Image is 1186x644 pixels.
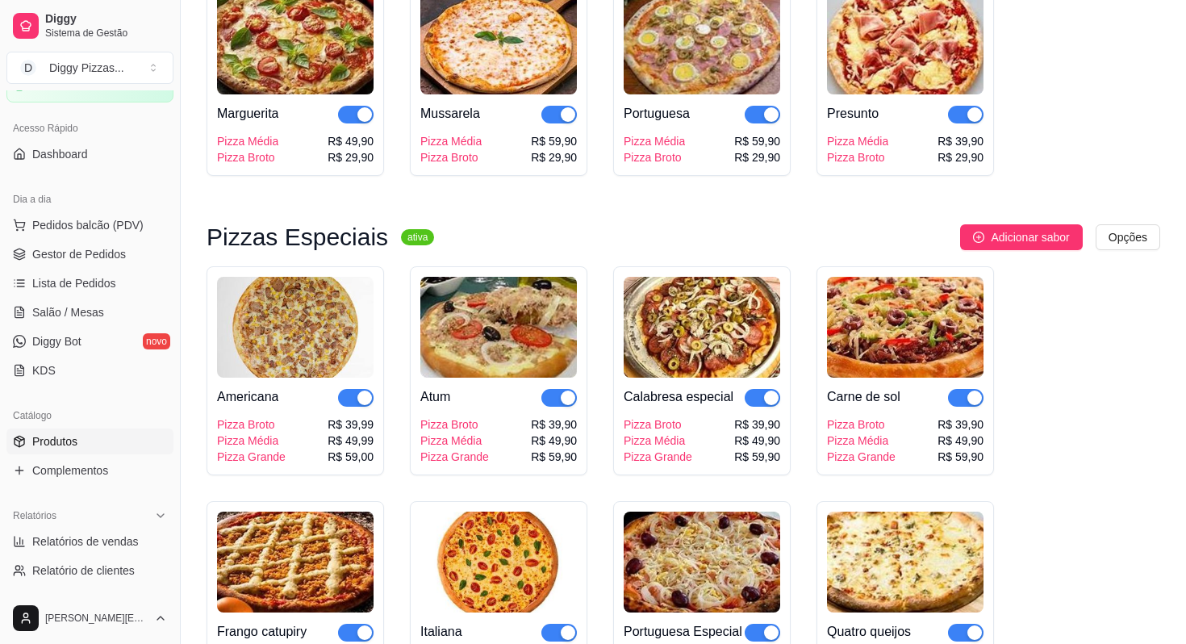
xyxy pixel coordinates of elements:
[328,149,374,165] div: R$ 29,90
[32,362,56,378] span: KDS
[32,217,144,233] span: Pedidos balcão (PDV)
[960,224,1082,250] button: Adicionar sabor
[531,433,577,449] div: R$ 49,90
[624,512,780,613] img: product-image
[217,104,278,123] div: Marguerita
[531,416,577,433] div: R$ 39,90
[827,512,983,613] img: product-image
[624,416,692,433] div: Pizza Broto
[991,228,1069,246] span: Adicionar sabor
[420,512,577,613] img: product-image
[624,277,780,378] img: product-image
[938,449,983,465] div: R$ 59,90
[217,416,286,433] div: Pizza Broto
[217,433,286,449] div: Pizza Média
[217,512,374,613] img: product-image
[420,277,577,378] img: product-image
[531,449,577,465] div: R$ 59,90
[6,429,173,454] a: Produtos
[6,299,173,325] a: Salão / Mesas
[6,599,173,638] button: [PERSON_NAME][EMAIL_ADDRESS][DOMAIN_NAME]
[328,416,374,433] div: R$ 39,99
[32,433,77,450] span: Produtos
[938,433,983,449] div: R$ 49,90
[973,232,984,243] span: plus-circle
[49,60,124,76] div: Diggy Pizzas ...
[6,558,173,583] a: Relatório de clientes
[624,433,692,449] div: Pizza Média
[32,462,108,479] span: Complementos
[328,433,374,449] div: R$ 49,99
[6,587,173,613] a: Relatório de mesas
[420,104,480,123] div: Mussarela
[6,241,173,267] a: Gestor de Pedidos
[531,133,577,149] div: R$ 59,90
[938,133,983,149] div: R$ 39,90
[32,562,135,579] span: Relatório de clientes
[217,149,278,165] div: Pizza Broto
[827,622,911,642] div: Quatro queijos
[827,433,896,449] div: Pizza Média
[217,449,286,465] div: Pizza Grande
[32,304,104,320] span: Salão / Mesas
[938,416,983,433] div: R$ 39,90
[6,212,173,238] button: Pedidos balcão (PDV)
[624,133,685,149] div: Pizza Média
[20,60,36,76] span: D
[827,149,888,165] div: Pizza Broto
[6,141,173,167] a: Dashboard
[13,509,56,522] span: Relatórios
[207,228,388,247] h3: Pizzas Especiais
[734,449,780,465] div: R$ 59,90
[401,229,434,245] sup: ativa
[420,433,489,449] div: Pizza Média
[217,277,374,378] img: product-image
[6,358,173,383] a: KDS
[734,149,780,165] div: R$ 29,90
[328,133,374,149] div: R$ 49,90
[624,104,690,123] div: Portuguesa
[827,449,896,465] div: Pizza Grande
[328,449,374,465] div: R$ 59,00
[32,275,116,291] span: Lista de Pedidos
[32,533,139,550] span: Relatórios de vendas
[217,387,278,407] div: Americana
[45,27,167,40] span: Sistema de Gestão
[938,149,983,165] div: R$ 29,90
[32,592,130,608] span: Relatório de mesas
[1109,228,1147,246] span: Opções
[827,416,896,433] div: Pizza Broto
[420,133,482,149] div: Pizza Média
[32,246,126,262] span: Gestor de Pedidos
[217,133,278,149] div: Pizza Média
[6,529,173,554] a: Relatórios de vendas
[45,612,148,625] span: [PERSON_NAME][EMAIL_ADDRESS][DOMAIN_NAME]
[217,622,307,642] div: Frango catupiry
[6,270,173,296] a: Lista de Pedidos
[420,149,482,165] div: Pizza Broto
[32,333,81,349] span: Diggy Bot
[6,403,173,429] div: Catálogo
[6,186,173,212] div: Dia a dia
[420,416,489,433] div: Pizza Broto
[420,449,489,465] div: Pizza Grande
[624,449,692,465] div: Pizza Grande
[624,387,733,407] div: Calabresa especial
[1096,224,1160,250] button: Opções
[6,328,173,354] a: Diggy Botnovo
[827,133,888,149] div: Pizza Média
[827,277,983,378] img: product-image
[420,387,450,407] div: Atum
[827,387,900,407] div: Carne de sol
[45,12,167,27] span: Diggy
[32,146,88,162] span: Dashboard
[734,416,780,433] div: R$ 39,90
[624,622,742,642] div: Portuguesa Especial
[6,115,173,141] div: Acesso Rápido
[531,149,577,165] div: R$ 29,90
[827,104,879,123] div: Presunto
[624,149,685,165] div: Pizza Broto
[734,133,780,149] div: R$ 59,90
[6,458,173,483] a: Complementos
[734,433,780,449] div: R$ 49,90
